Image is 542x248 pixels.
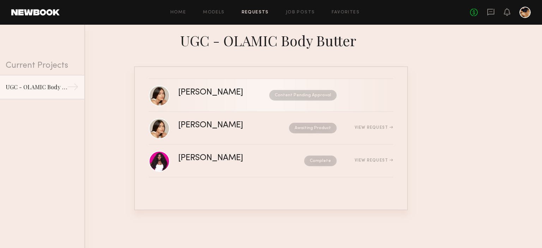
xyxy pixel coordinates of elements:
[149,112,393,145] a: [PERSON_NAME]Awaiting ProductView Request
[203,10,224,15] a: Models
[178,89,256,97] div: [PERSON_NAME]
[178,154,274,162] div: [PERSON_NAME]
[355,158,393,163] div: View Request
[355,126,393,130] div: View Request
[289,123,337,133] nb-request-status: Awaiting Product
[242,10,269,15] a: Requests
[134,30,408,49] div: UGC - OLAMIC Body Butter
[269,90,337,101] nb-request-status: Content Pending Approval
[67,81,79,95] div: →
[178,121,266,129] div: [PERSON_NAME]
[6,83,67,91] div: UGC - OLAMIC Body Butter
[286,10,315,15] a: Job Posts
[149,79,393,112] a: [PERSON_NAME]Content Pending Approval
[332,10,360,15] a: Favorites
[170,10,186,15] a: Home
[304,156,337,166] nb-request-status: Complete
[149,145,393,177] a: [PERSON_NAME]CompleteView Request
